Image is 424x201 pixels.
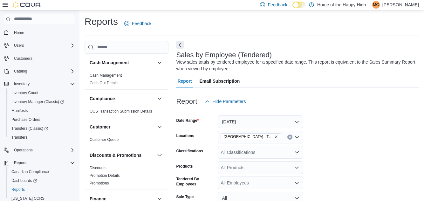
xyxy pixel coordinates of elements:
button: Inventory Count [6,88,78,97]
span: Transfers (Classic) [9,125,75,132]
span: Users [14,43,24,48]
span: Dashboards [11,178,37,183]
button: Customer [156,123,163,131]
span: Catalog [11,67,75,75]
button: Purchase Orders [6,115,78,124]
label: Tendered By Employees [176,177,215,187]
button: Compliance [90,95,154,102]
a: Reports [9,186,27,193]
button: Manifests [6,106,78,115]
button: [DATE] [218,115,303,128]
a: Manifests [9,107,30,114]
button: Discounts & Promotions [90,152,154,158]
span: Dashboards [9,177,75,184]
button: Reports [6,185,78,194]
span: Transfers [11,135,27,140]
a: Transfers [9,134,30,141]
button: Open list of options [294,180,299,185]
span: [US_STATE] CCRS [11,196,44,201]
button: Inventory [1,80,78,88]
span: Hide Parameters [212,98,246,105]
button: Clear input [287,135,292,140]
label: Date Range [176,118,199,123]
a: Purchase Orders [9,116,43,123]
button: Open list of options [294,165,299,170]
img: Cova [13,2,41,8]
button: Reports [1,158,78,167]
a: OCS Transaction Submission Details [90,109,152,114]
span: Feedback [268,2,287,8]
span: Operations [14,148,33,153]
a: Inventory Count [9,89,41,97]
button: Users [1,41,78,50]
button: Catalog [11,67,30,75]
a: Dashboards [6,176,78,185]
h3: Cash Management [90,59,129,66]
button: Hide Parameters [202,95,248,108]
a: Transfers (Classic) [9,125,51,132]
span: Catalog [14,69,27,74]
h3: Compliance [90,95,115,102]
span: Home [14,30,24,35]
button: Operations [11,146,35,154]
button: Customer [90,124,154,130]
span: Feedback [132,20,151,27]
span: Customers [11,54,75,62]
div: Matthew Cracknell [372,1,380,9]
input: Dark Mode [292,2,306,8]
div: Cash Management [85,72,168,89]
span: Inventory Manager (Classic) [9,98,75,106]
a: Dashboards [9,177,39,184]
label: Locations [176,133,194,138]
a: Cash Management [90,73,122,78]
button: Discounts & Promotions [156,151,163,159]
span: Discounts [90,165,106,170]
span: Inventory Count [9,89,75,97]
label: Classifications [176,149,203,154]
button: Customers [1,54,78,63]
span: Manifests [11,108,28,113]
button: Inventory [11,80,32,88]
div: Customer [85,136,168,146]
div: View sales totals by tendered employee for a specified date range. This report is equivalent to t... [176,59,416,72]
span: MC [373,1,379,9]
span: Report [177,75,192,87]
button: Catalog [1,67,78,76]
span: Winnipeg - The Shed District - Fire & Flower [221,133,281,140]
button: Operations [1,146,78,155]
span: Reports [14,160,27,165]
button: Remove Winnipeg - The Shed District - Fire & Flower from selection in this group [274,135,278,139]
label: Sale Type [176,194,194,199]
span: Home [11,29,75,37]
a: Customer Queue [90,137,119,142]
span: Inventory Count [11,90,38,95]
a: Promotion Details [90,173,120,178]
button: Reports [11,159,30,167]
span: Transfers [9,134,75,141]
button: Open list of options [294,150,299,155]
a: Inventory Manager (Classic) [6,97,78,106]
a: Cash Out Details [90,81,119,85]
span: Email Subscription [200,75,240,87]
a: Home [11,29,27,37]
h1: Reports [85,15,118,28]
button: Cash Management [156,59,163,66]
label: Products [176,164,193,169]
span: Manifests [9,107,75,114]
span: Inventory [11,80,75,88]
a: Feedback [122,17,154,30]
span: Reports [11,187,25,192]
span: Customers [14,56,32,61]
a: Transfers (Classic) [6,124,78,133]
span: Purchase Orders [11,117,40,122]
button: Compliance [156,95,163,102]
span: Purchase Orders [9,116,75,123]
span: Canadian Compliance [9,168,75,176]
a: Inventory Manager (Classic) [9,98,66,106]
button: Canadian Compliance [6,167,78,176]
span: Inventory [14,81,30,87]
h3: Discounts & Promotions [90,152,141,158]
